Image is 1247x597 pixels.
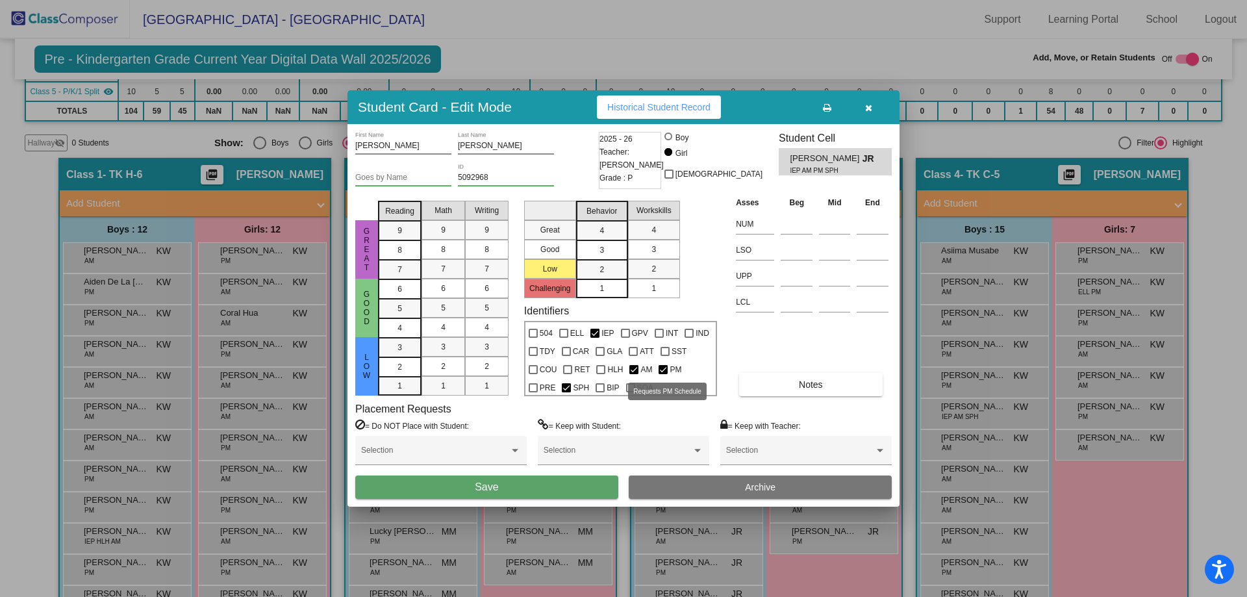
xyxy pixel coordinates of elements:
h3: Student Cell [779,132,892,144]
span: ELL [570,325,584,341]
span: TDY [540,344,555,359]
h3: Student Card - Edit Mode [358,99,512,115]
span: 2 [651,263,656,275]
span: [PERSON_NAME] [790,152,862,166]
span: 8 [441,244,446,255]
span: Math [435,205,452,216]
span: 5 [485,302,489,314]
span: Teacher: [PERSON_NAME] [599,146,664,171]
span: Workskills [636,205,672,216]
th: Mid [816,196,853,210]
span: 2 [485,361,489,372]
span: BIP [607,380,619,396]
span: AM [640,362,652,377]
span: 1 [651,283,656,294]
span: 2025 - 26 [599,133,633,146]
label: = Keep with Teacher: [720,419,801,432]
span: Low [361,353,373,380]
span: GLA [607,344,622,359]
span: 4 [397,322,402,334]
span: Grade : P [599,171,633,184]
span: IEP [601,325,614,341]
input: assessment [736,240,774,260]
span: SPH [573,380,589,396]
span: 4 [651,224,656,236]
span: Save [475,481,498,492]
span: 4 [485,322,489,333]
span: Historical Student Record [607,102,711,112]
span: 2 [397,361,402,373]
span: 3 [397,342,402,353]
span: HLH [607,362,623,377]
span: SOA [637,380,653,396]
button: Historical Student Record [597,95,721,119]
span: 9 [441,224,446,236]
span: GPV [632,325,648,341]
span: INT [666,325,678,341]
input: assessment [736,266,774,286]
span: Behavior [586,205,617,217]
label: Identifiers [524,305,569,317]
span: 3 [485,341,489,353]
span: IEP AM PM SPH [790,166,853,175]
span: 9 [397,225,402,236]
span: PRE [540,380,556,396]
span: CAR [573,344,589,359]
span: 3 [651,244,656,255]
input: Enter ID [458,173,554,183]
span: [DEMOGRAPHIC_DATA] [675,166,762,182]
span: 2 [599,264,604,275]
th: End [853,196,892,210]
button: Notes [739,373,882,396]
span: 1 [485,380,489,392]
span: PM [670,362,681,377]
span: 3 [599,244,604,256]
button: Archive [629,476,892,499]
input: goes by name [355,173,451,183]
span: JR [863,152,881,166]
span: Good [361,290,373,326]
span: ATT [640,344,654,359]
label: = Keep with Student: [538,419,621,432]
span: 7 [441,263,446,275]
span: 2 [441,361,446,372]
input: assessment [736,292,774,312]
span: 8 [485,244,489,255]
span: 6 [441,283,446,294]
label: Placement Requests [355,403,451,415]
span: 1 [397,380,402,392]
label: = Do NOT Place with Student: [355,419,469,432]
span: 7 [485,263,489,275]
span: Reading [385,205,414,217]
span: 9 [485,224,489,236]
span: IND [696,325,709,341]
span: 7 [397,264,402,275]
span: RET [574,362,590,377]
span: SST [672,344,686,359]
span: Great [361,227,373,272]
span: 1 [441,380,446,392]
span: 504 [540,325,553,341]
span: Archive [745,482,775,492]
span: 6 [485,283,489,294]
div: Girl [675,147,688,159]
span: 5 [397,303,402,314]
span: 1 [599,283,604,294]
div: Boy [675,132,689,144]
span: 3 [441,341,446,353]
span: 6 [397,283,402,295]
th: Beg [777,196,816,210]
input: assessment [736,214,774,234]
span: COU [540,362,557,377]
span: Notes [799,379,823,390]
span: 4 [599,225,604,236]
span: Writing [475,205,499,216]
th: Asses [733,196,777,210]
span: 4 [441,322,446,333]
button: Save [355,476,618,499]
span: 8 [397,244,402,256]
span: 5 [441,302,446,314]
